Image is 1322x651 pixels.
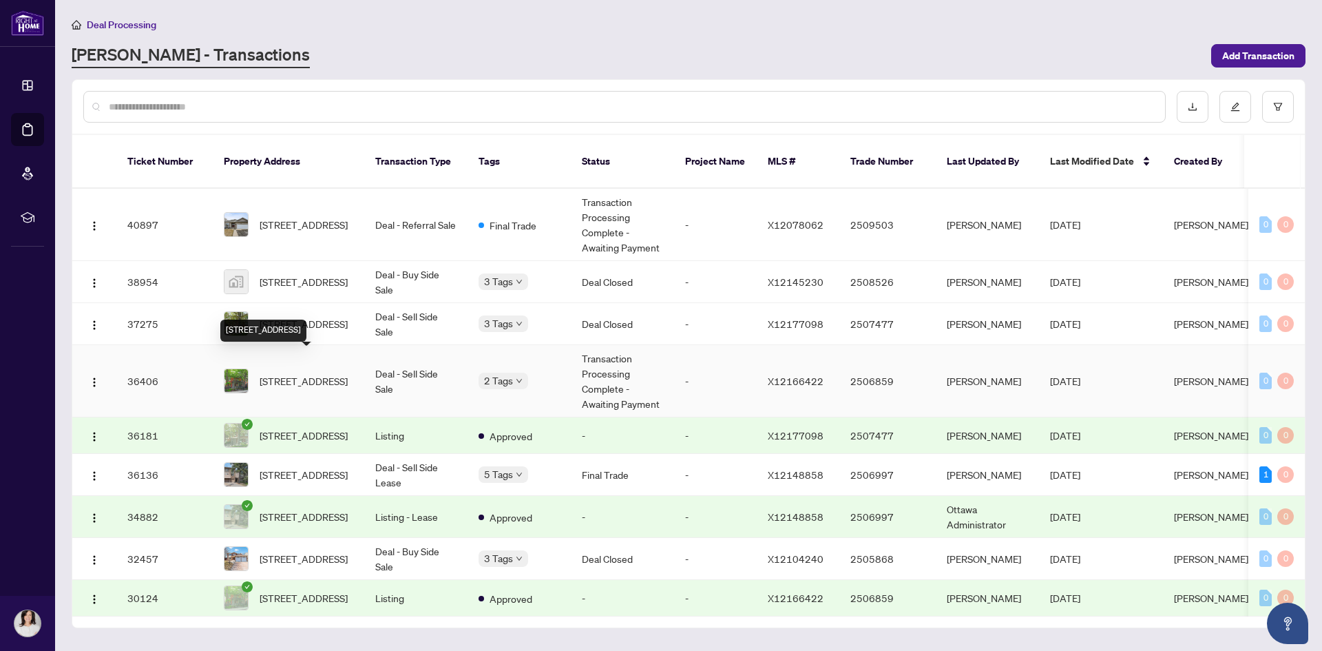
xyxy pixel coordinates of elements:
[224,424,248,447] img: thumbnail-img
[1050,375,1080,387] span: [DATE]
[1267,603,1308,644] button: Open asap
[571,345,674,417] td: Transaction Processing Complete - Awaiting Payment
[89,471,100,482] img: Logo
[224,547,248,570] img: thumbnail-img
[484,466,513,482] span: 5 Tags
[484,550,513,566] span: 3 Tags
[83,313,105,335] button: Logo
[89,278,100,289] img: Logo
[1174,592,1248,604] span: [PERSON_NAME]
[1277,508,1294,525] div: 0
[89,513,100,524] img: Logo
[364,580,468,617] td: Listing
[936,538,1039,580] td: [PERSON_NAME]
[260,467,348,482] span: [STREET_ADDRESS]
[87,19,156,31] span: Deal Processing
[83,587,105,609] button: Logo
[1211,44,1305,68] button: Add Transaction
[260,316,348,331] span: [STREET_ADDRESS]
[936,261,1039,303] td: [PERSON_NAME]
[571,135,674,189] th: Status
[83,464,105,486] button: Logo
[490,591,532,606] span: Approved
[1262,91,1294,123] button: filter
[1050,468,1080,481] span: [DATE]
[768,218,823,231] span: X12078062
[89,555,100,566] img: Logo
[364,189,468,261] td: Deal - Referral Sale
[11,10,44,36] img: logo
[674,345,757,417] td: -
[242,419,253,430] span: check-circle
[224,270,248,293] img: thumbnail-img
[936,189,1039,261] td: [PERSON_NAME]
[224,213,248,236] img: thumbnail-img
[674,538,757,580] td: -
[674,303,757,345] td: -
[1259,273,1272,290] div: 0
[1050,318,1080,330] span: [DATE]
[83,424,105,446] button: Logo
[364,454,468,496] td: Deal - Sell Side Lease
[89,320,100,331] img: Logo
[936,496,1039,538] td: Ottawa Administrator
[260,590,348,606] span: [STREET_ADDRESS]
[72,43,310,68] a: [PERSON_NAME] - Transactions
[571,189,674,261] td: Transaction Processing Complete - Awaiting Payment
[83,506,105,528] button: Logo
[1050,552,1080,565] span: [DATE]
[213,135,364,189] th: Property Address
[1259,550,1272,567] div: 0
[839,261,936,303] td: 2508526
[260,217,348,232] span: [STREET_ADDRESS]
[768,510,823,523] span: X12148858
[224,312,248,335] img: thumbnail-img
[220,320,306,342] div: [STREET_ADDRESS]
[1277,590,1294,606] div: 0
[1039,135,1163,189] th: Last Modified Date
[89,594,100,605] img: Logo
[1222,45,1294,67] span: Add Transaction
[364,345,468,417] td: Deal - Sell Side Sale
[83,370,105,392] button: Logo
[839,189,936,261] td: 2509503
[571,417,674,454] td: -
[516,378,523,384] span: down
[116,417,213,454] td: 36181
[1277,427,1294,444] div: 0
[260,274,348,289] span: [STREET_ADDRESS]
[468,135,571,189] th: Tags
[116,135,213,189] th: Ticket Number
[768,318,823,330] span: X12177098
[260,428,348,443] span: [STREET_ADDRESS]
[1163,135,1246,189] th: Created By
[768,429,823,442] span: X12177098
[1259,373,1272,389] div: 0
[674,261,757,303] td: -
[1177,91,1208,123] button: download
[839,580,936,617] td: 2506859
[1174,552,1248,565] span: [PERSON_NAME]
[490,218,536,233] span: Final Trade
[116,454,213,496] td: 36136
[116,345,213,417] td: 36406
[571,261,674,303] td: Deal Closed
[1050,592,1080,604] span: [DATE]
[936,345,1039,417] td: [PERSON_NAME]
[1174,429,1248,442] span: [PERSON_NAME]
[768,276,823,288] span: X12145230
[1277,373,1294,389] div: 0
[89,431,100,442] img: Logo
[768,552,823,565] span: X12104240
[1174,218,1248,231] span: [PERSON_NAME]
[484,316,513,331] span: 3 Tags
[1050,429,1080,442] span: [DATE]
[1259,466,1272,483] div: 1
[242,581,253,592] span: check-circle
[839,496,936,538] td: 2506997
[516,320,523,327] span: down
[1277,550,1294,567] div: 0
[116,261,213,303] td: 38954
[364,303,468,345] td: Deal - Sell Side Sale
[757,135,839,189] th: MLS #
